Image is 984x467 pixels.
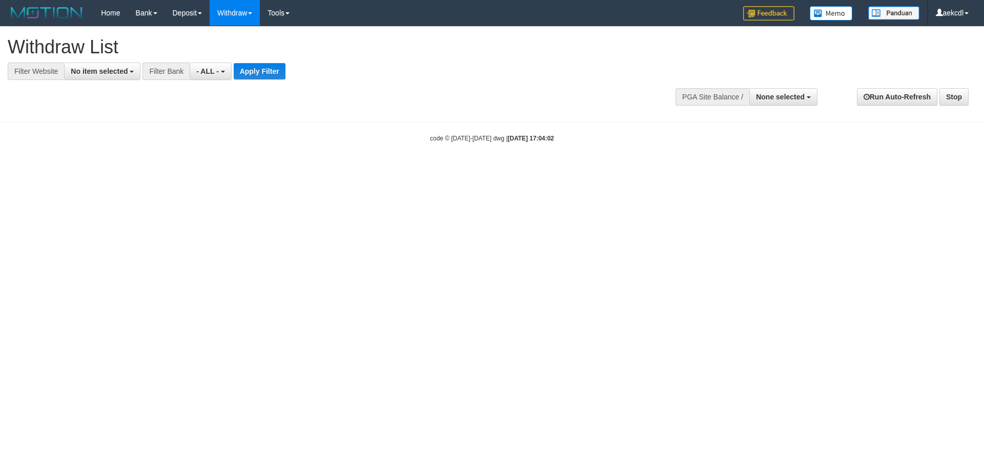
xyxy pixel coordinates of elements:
[508,135,554,142] strong: [DATE] 17:04:02
[234,63,285,79] button: Apply Filter
[857,88,937,106] a: Run Auto-Refresh
[868,6,919,20] img: panduan.png
[430,135,554,142] small: code © [DATE]-[DATE] dwg |
[8,63,64,80] div: Filter Website
[939,88,969,106] a: Stop
[64,63,140,80] button: No item selected
[8,37,646,57] h1: Withdraw List
[8,5,86,21] img: MOTION_logo.png
[749,88,817,106] button: None selected
[190,63,231,80] button: - ALL -
[71,67,128,75] span: No item selected
[142,63,190,80] div: Filter Bank
[196,67,219,75] span: - ALL -
[743,6,794,21] img: Feedback.jpg
[675,88,749,106] div: PGA Site Balance /
[756,93,805,101] span: None selected
[810,6,853,21] img: Button%20Memo.svg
